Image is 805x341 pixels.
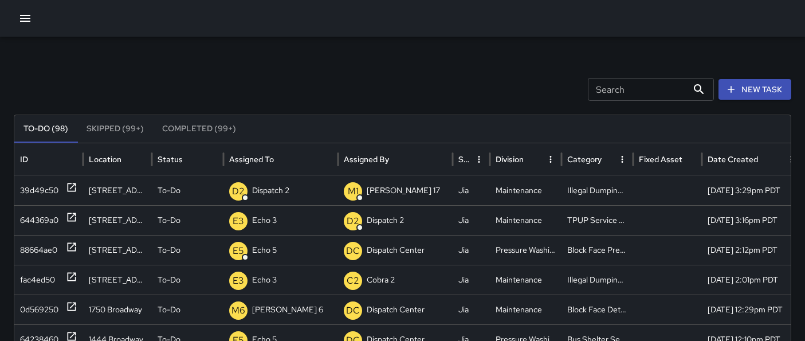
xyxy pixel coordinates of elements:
[567,154,602,164] div: Category
[458,154,470,164] div: Source
[471,151,487,167] button: Source column menu
[83,235,152,265] div: 80 Grand Avenue
[20,154,28,164] div: ID
[346,304,360,318] p: DC
[639,154,682,164] div: Fixed Asset
[83,295,152,324] div: 1750 Broadway
[490,235,561,265] div: Pressure Washing
[158,265,180,295] p: To-Do
[561,295,633,324] div: Block Face Detailed
[453,295,490,324] div: Jia
[367,265,395,295] p: Cobra 2
[158,236,180,265] p: To-Do
[77,115,153,143] button: Skipped (99+)
[453,265,490,295] div: Jia
[543,151,559,167] button: Division column menu
[453,235,490,265] div: Jia
[367,206,404,235] p: Dispatch 2
[346,244,360,258] p: DC
[367,236,425,265] p: Dispatch Center
[453,205,490,235] div: Jia
[702,175,802,205] div: 10/8/2025, 3:29pm PDT
[158,206,180,235] p: To-Do
[20,206,58,235] div: 644369a0
[344,154,389,164] div: Assigned By
[561,205,633,235] div: TPUP Service Requested
[561,175,633,205] div: Illegal Dumping Removed
[229,154,274,164] div: Assigned To
[561,265,633,295] div: Illegal Dumping Removed
[252,176,289,205] p: Dispatch 2
[158,295,180,324] p: To-Do
[718,79,791,100] button: New Task
[367,295,425,324] p: Dispatch Center
[83,205,152,235] div: 1814 Franklin Street
[158,176,180,205] p: To-Do
[490,175,561,205] div: Maintenance
[158,154,183,164] div: Status
[231,304,245,318] p: M6
[20,176,58,205] div: 39d49c50
[83,265,152,295] div: 1533 Franklin Street
[20,236,57,265] div: 88664ae0
[496,154,524,164] div: Division
[708,154,758,164] div: Date Created
[252,236,277,265] p: Echo 5
[702,265,802,295] div: 10/8/2025, 2:01pm PDT
[233,214,244,228] p: E3
[702,205,802,235] div: 10/8/2025, 3:16pm PDT
[233,244,244,258] p: E5
[347,214,359,228] p: D2
[490,265,561,295] div: Maintenance
[14,115,77,143] button: To-Do (98)
[153,115,245,143] button: Completed (99+)
[83,175,152,205] div: 2300 Valley Street
[252,295,323,324] p: [PERSON_NAME] 6
[453,175,490,205] div: Jia
[702,235,802,265] div: 10/8/2025, 2:12pm PDT
[347,274,359,288] p: C2
[490,205,561,235] div: Maintenance
[233,274,244,288] p: E3
[367,176,440,205] p: [PERSON_NAME] 17
[490,295,561,324] div: Maintenance
[20,295,58,324] div: 0d569250
[561,235,633,265] div: Block Face Pressure Washed
[232,185,245,198] p: D2
[252,265,277,295] p: Echo 3
[348,185,359,198] p: M1
[783,151,799,167] button: Date Created column menu
[89,154,121,164] div: Location
[702,295,802,324] div: 10/8/2025, 12:29pm PDT
[614,151,630,167] button: Category column menu
[20,265,55,295] div: fac4ed50
[252,206,277,235] p: Echo 3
